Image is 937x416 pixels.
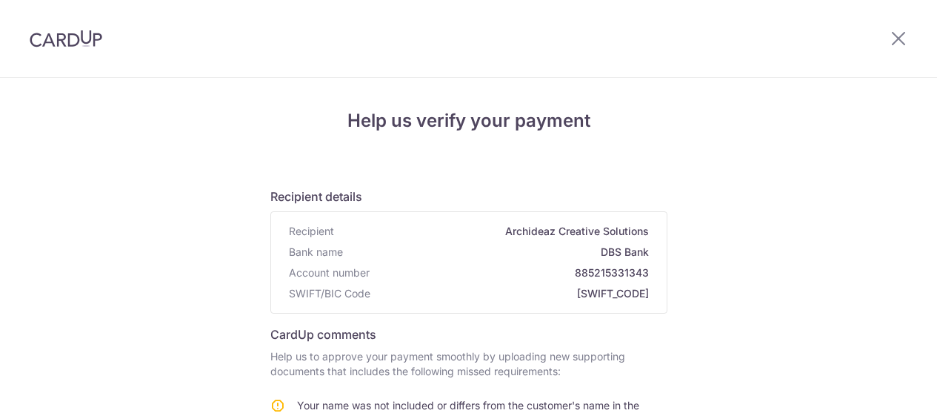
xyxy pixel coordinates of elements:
h6: CardUp comments [270,326,667,343]
span: Recipient [289,224,334,239]
h6: Recipient details [270,188,667,205]
span: Archideaz Creative Solutions [340,224,649,239]
img: CardUp [30,30,102,47]
span: Bank name [289,245,343,260]
span: [SWIFT_CODE] [376,286,649,301]
span: DBS Bank [349,245,649,260]
p: Help us to approve your payment smoothly by uploading new supporting documents that includes the ... [270,349,667,379]
span: Account number [289,265,370,280]
h4: Help us verify your payment [270,108,667,134]
span: 885215331343 [376,265,649,280]
span: SWIFT/BIC Code [289,286,370,301]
